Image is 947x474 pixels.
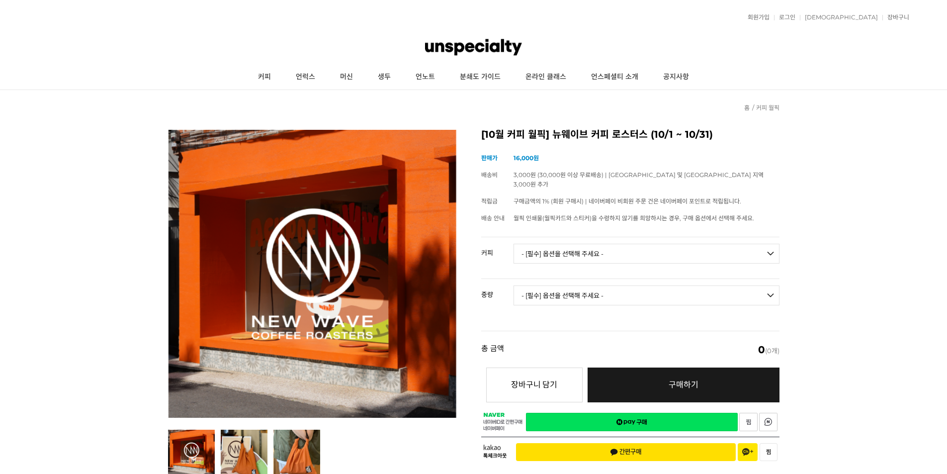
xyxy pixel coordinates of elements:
[168,130,456,418] img: [10월 커피 월픽] 뉴웨이브 커피 로스터스 (10/1 ~ 10/31)
[425,32,521,62] img: 언스페셜티 몰
[759,413,777,431] a: 새창
[514,214,754,222] span: 월픽 인쇄물(월픽카드와 스티커)을 수령하지 않기를 희망하시는 경우, 구매 옵션에서 선택해 주세요.
[447,65,513,90] a: 분쇄도 가이드
[403,65,447,90] a: 언노트
[743,14,770,20] a: 회원가입
[588,368,779,402] a: 구매하기
[742,448,753,456] span: 채널 추가
[246,65,283,90] a: 커피
[481,279,514,302] th: 중량
[481,130,779,140] h2: [10월 커피 월픽] 뉴웨이브 커피 로스터스 (10/1 ~ 10/31)
[610,448,642,456] span: 간편구매
[486,368,583,402] button: 장바구니 담기
[481,345,504,355] strong: 총 금액
[882,14,909,20] a: 장바구니
[760,443,777,461] button: 찜
[481,237,514,260] th: 커피
[283,65,328,90] a: 언럭스
[481,154,498,162] span: 판매가
[774,14,795,20] a: 로그인
[514,197,741,205] span: 구매금액의 1% (회원 구매시) | 네이버페이 비회원 주문 건은 네이버페이 포인트로 적립됩니다.
[481,171,498,179] span: 배송비
[651,65,701,90] a: 공지사항
[766,449,771,456] span: 찜
[483,445,509,459] span: 카카오 톡체크아웃
[579,65,651,90] a: 언스페셜티 소개
[756,104,779,111] a: 커피 월픽
[328,65,365,90] a: 머신
[526,413,738,431] a: 새창
[744,104,750,111] a: 홈
[514,171,764,188] span: 3,000원 (30,000원 이상 무료배송) | [GEOGRAPHIC_DATA] 및 [GEOGRAPHIC_DATA] 지역 3,000원 추가
[669,380,698,389] span: 구매하기
[738,443,758,461] button: 채널 추가
[758,344,765,356] em: 0
[481,197,498,205] span: 적립금
[481,214,505,222] span: 배송 안내
[800,14,878,20] a: [DEMOGRAPHIC_DATA]
[758,345,779,355] span: (0개)
[513,65,579,90] a: 온라인 클래스
[739,413,758,431] a: 새창
[514,154,539,162] strong: 16,000원
[516,443,736,461] button: 간편구매
[365,65,403,90] a: 생두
